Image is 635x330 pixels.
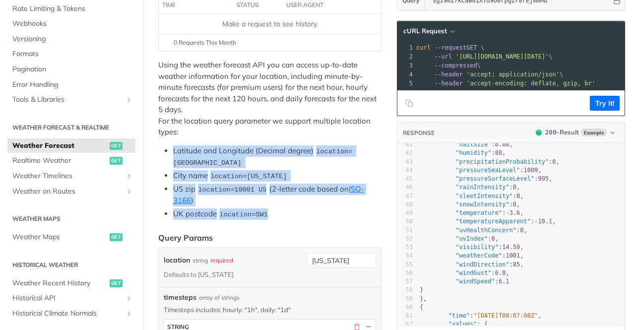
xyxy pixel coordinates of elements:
span: "windSpeed" [455,278,495,285]
a: Weather on RoutesShow subpages for Weather on Routes [7,184,135,199]
span: Historical Climate Normals [12,309,123,319]
div: 55 [397,261,413,269]
span: "windGust" [455,269,491,276]
button: Show subpages for Historical API [125,294,133,302]
div: 51 [397,226,413,235]
div: 48 [397,200,413,209]
a: Weather Mapsget [7,230,135,245]
span: Error Handling [12,80,133,90]
span: "pressureSeaLevel" [455,167,520,174]
span: Weather Maps [12,232,107,242]
span: : , [420,149,506,156]
span: 3.6 [509,209,520,216]
span: 6.1 [499,278,509,285]
span: 0 [520,227,523,234]
span: 0 [513,184,516,191]
span: : { [420,321,488,328]
button: Show subpages for Historical Climate Normals [125,310,133,318]
span: : , [420,244,524,251]
span: location=10001 US [198,186,266,194]
span: : , [420,312,542,319]
span: GET \ [416,44,484,51]
span: : , [420,252,524,259]
div: 1 [397,43,414,52]
span: : , [420,158,560,165]
span: 6.08 [495,141,509,148]
li: US zip (2-letter code based on ) [173,184,381,206]
span: Weather Recent History [12,278,107,288]
a: Weather TimelinesShow subpages for Weather Timelines [7,169,135,184]
span: \ [416,71,563,78]
div: 44 [397,166,413,175]
div: 62 [397,320,413,329]
h2: Historical Weather [7,261,135,269]
span: Weather Timelines [12,171,123,181]
a: Error Handling [7,77,135,92]
span: : , [420,209,524,216]
span: Tools & Libraries [12,95,123,105]
a: Webhooks [7,16,135,31]
span: 85 [513,261,520,268]
span: : , [420,201,520,208]
div: 46 [397,183,413,192]
span: --request [434,44,466,51]
span: } [420,286,423,293]
div: 60 [397,303,413,312]
button: Copy to clipboard [402,96,416,111]
span: 0 [513,201,516,208]
span: "rainIntensity" [455,184,509,191]
span: : , [420,141,513,148]
div: required [210,253,233,267]
a: Realtime Weatherget [7,153,135,168]
a: Formats [7,47,135,62]
button: Show subpages for Weather Timelines [125,172,133,180]
div: Query Params [158,232,213,244]
span: Weather Forecast [12,141,107,151]
span: - [506,209,509,216]
div: 47 [397,192,413,200]
div: 57 [397,277,413,286]
span: 'accept: application/json' [466,71,560,78]
span: 14.59 [502,244,520,251]
span: : , [420,167,542,174]
div: 42 [397,149,413,157]
span: "pressureSurfaceLevel" [455,175,534,182]
div: 49 [397,209,413,217]
button: cURL Request [400,26,458,36]
div: 3 [397,61,414,70]
h2: Weather Forecast & realtime [7,123,135,132]
span: : , [420,175,552,182]
span: : , [420,261,524,268]
span: location=SW1 [219,211,267,218]
span: "sleetIntensity" [455,193,513,199]
span: "hailSize" [455,141,491,148]
span: Formats [12,49,133,59]
a: Weather Recent Historyget [7,276,135,291]
div: 58 [397,286,413,294]
span: "weatherCode" [455,252,502,259]
div: 50 [397,217,413,226]
span: : , [420,235,499,242]
span: 1001 [506,252,520,259]
div: 52 [397,235,413,243]
label: location [164,253,190,267]
div: 56 [397,269,413,277]
span: Pagination [12,65,133,74]
span: "humidity" [455,149,491,156]
a: Weather Forecastget [7,138,135,153]
div: Defaults to [US_STATE] [164,267,234,282]
p: Using the weather forecast API you can access up-to-date weather information for your location, i... [158,60,381,138]
a: Historical APIShow subpages for Historical API [7,291,135,306]
span: timesteps [164,292,196,303]
span: 995 [538,175,549,182]
a: Pagination [7,62,135,77]
span: : , [420,193,524,199]
span: get [110,157,123,165]
span: 0 Requests This Month [174,38,236,47]
div: 5 [397,79,414,88]
span: 88 [495,149,502,156]
span: 'accept-encoding: deflate, gzip, br' [466,80,595,87]
a: Historical Climate NormalsShow subpages for Historical Climate Normals [7,306,135,321]
span: --header [434,80,463,87]
div: 53 [397,243,413,252]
